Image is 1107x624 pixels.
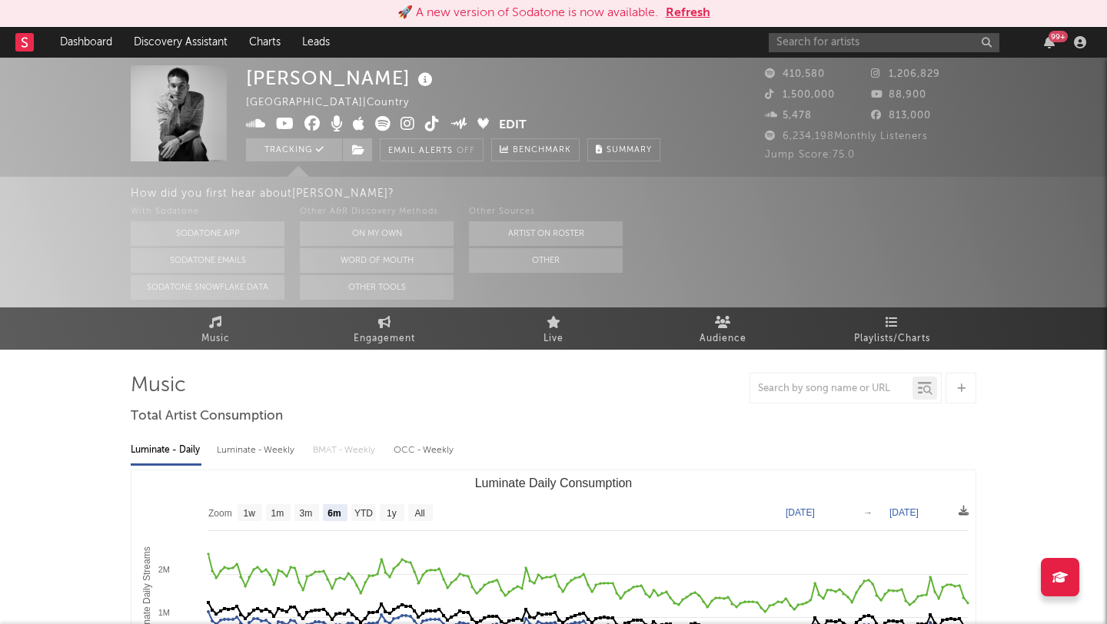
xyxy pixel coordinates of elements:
[513,141,571,160] span: Benchmark
[871,90,926,100] span: 88,900
[354,508,373,519] text: YTD
[1044,36,1055,48] button: 99+
[786,507,815,518] text: [DATE]
[854,330,930,348] span: Playlists/Charts
[246,138,342,161] button: Tracking
[131,203,284,221] div: With Sodatone
[300,307,469,350] a: Engagement
[807,307,976,350] a: Playlists/Charts
[765,131,928,141] span: 6,234,198 Monthly Listeners
[765,90,835,100] span: 1,500,000
[491,138,580,161] a: Benchmark
[544,330,563,348] span: Live
[469,203,623,221] div: Other Sources
[300,508,313,519] text: 3m
[889,507,919,518] text: [DATE]
[131,307,300,350] a: Music
[587,138,660,161] button: Summary
[469,307,638,350] a: Live
[475,476,633,490] text: Luminate Daily Consumption
[750,383,913,395] input: Search by song name or URL
[123,27,238,58] a: Discovery Assistant
[607,146,652,154] span: Summary
[238,27,291,58] a: Charts
[469,221,623,246] button: Artist on Roster
[291,27,341,58] a: Leads
[300,275,454,300] button: Other Tools
[499,116,527,135] button: Edit
[387,508,397,519] text: 1y
[380,138,484,161] button: Email AlertsOff
[871,111,931,121] span: 813,000
[208,508,232,519] text: Zoom
[158,608,170,617] text: 1M
[414,508,424,519] text: All
[131,407,283,426] span: Total Artist Consumption
[397,4,658,22] div: 🚀 A new version of Sodatone is now available.
[131,437,201,463] div: Luminate - Daily
[131,221,284,246] button: Sodatone App
[394,437,455,463] div: OCC - Weekly
[327,508,341,519] text: 6m
[217,437,298,463] div: Luminate - Weekly
[1049,31,1068,42] div: 99 +
[457,147,475,155] em: Off
[246,94,427,112] div: [GEOGRAPHIC_DATA] | Country
[244,508,256,519] text: 1w
[271,508,284,519] text: 1m
[765,150,855,160] span: Jump Score: 75.0
[863,507,873,518] text: →
[300,248,454,273] button: Word Of Mouth
[300,203,454,221] div: Other A&R Discovery Methods
[158,565,170,574] text: 2M
[666,4,710,22] button: Refresh
[131,275,284,300] button: Sodatone Snowflake Data
[765,111,812,121] span: 5,478
[769,33,999,52] input: Search for artists
[700,330,746,348] span: Audience
[201,330,230,348] span: Music
[300,221,454,246] button: On My Own
[246,65,437,91] div: [PERSON_NAME]
[765,69,825,79] span: 410,580
[49,27,123,58] a: Dashboard
[469,248,623,273] button: Other
[131,184,1107,203] div: How did you first hear about [PERSON_NAME] ?
[871,69,940,79] span: 1,206,829
[354,330,415,348] span: Engagement
[638,307,807,350] a: Audience
[131,248,284,273] button: Sodatone Emails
